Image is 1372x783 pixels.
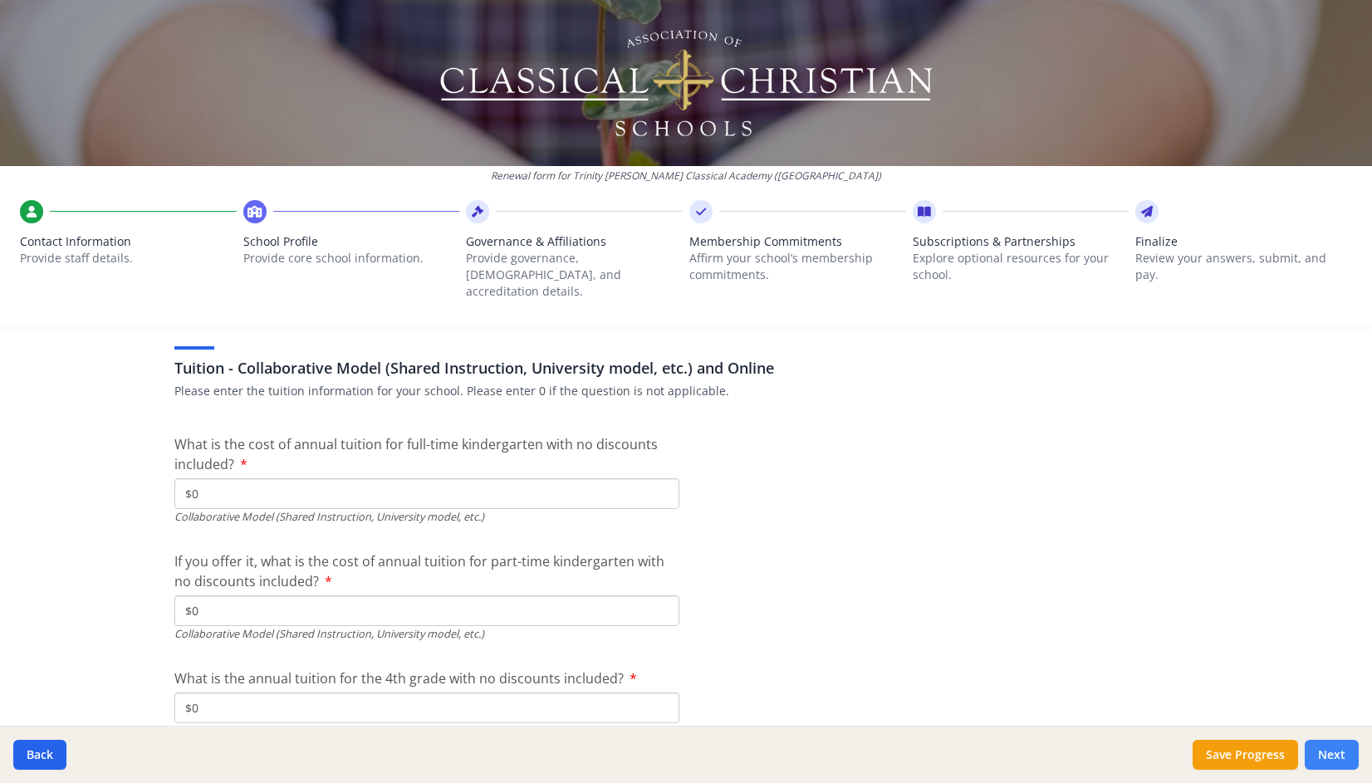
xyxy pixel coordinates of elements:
[20,250,237,267] p: Provide staff details.
[174,435,658,473] span: What is the cost of annual tuition for full-time kindergarten with no discounts included?
[174,509,679,525] div: Collaborative Model (Shared Instruction, University model, etc.)
[1193,740,1298,770] button: Save Progress
[1135,250,1352,283] p: Review your answers, submit, and pay.
[438,25,935,141] img: Logo
[174,626,679,642] div: Collaborative Model (Shared Instruction, University model, etc.)
[243,250,460,267] p: Provide core school information.
[13,740,66,770] button: Back
[20,233,237,250] span: Contact Information
[466,233,683,250] span: Governance & Affiliations
[1135,233,1352,250] span: Finalize
[1305,740,1359,770] button: Next
[174,723,679,739] div: Collaborative Model (Shared Instruction, University model, etc.)
[913,250,1129,283] p: Explore optional resources for your school.
[913,233,1129,250] span: Subscriptions & Partnerships
[174,669,624,688] span: What is the annual tuition for the 4th grade with no discounts included?
[243,233,460,250] span: School Profile
[174,356,1198,379] h3: Tuition - Collaborative Model (Shared Instruction, University model, etc.) and Online
[174,383,1198,399] p: Please enter the tuition information for your school. Please enter 0 if the question is not appli...
[689,233,906,250] span: Membership Commitments
[174,552,664,590] span: If you offer it, what is the cost of annual tuition for part-time kindergarten with no discounts ...
[689,250,906,283] p: Affirm your school’s membership commitments.
[466,250,683,300] p: Provide governance, [DEMOGRAPHIC_DATA], and accreditation details.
